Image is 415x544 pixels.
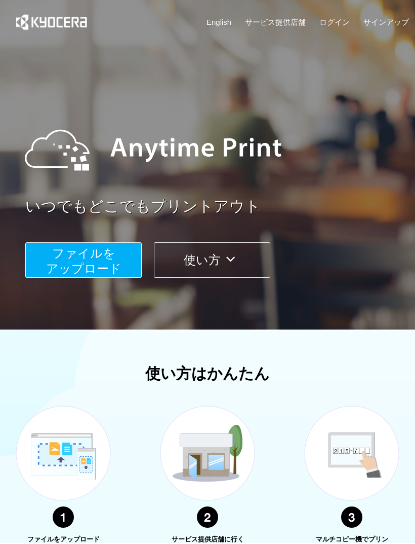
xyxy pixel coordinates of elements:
a: ログイン [319,17,350,27]
a: いつでもどこでもプリントアウト [25,196,415,217]
a: English [206,17,231,27]
button: ファイルを​​アップロード [25,242,142,278]
span: ファイルを ​​アップロード [46,246,121,275]
a: サービス提供店舗 [245,17,306,27]
a: サインアップ [363,17,409,27]
button: 使い方 [154,242,270,278]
